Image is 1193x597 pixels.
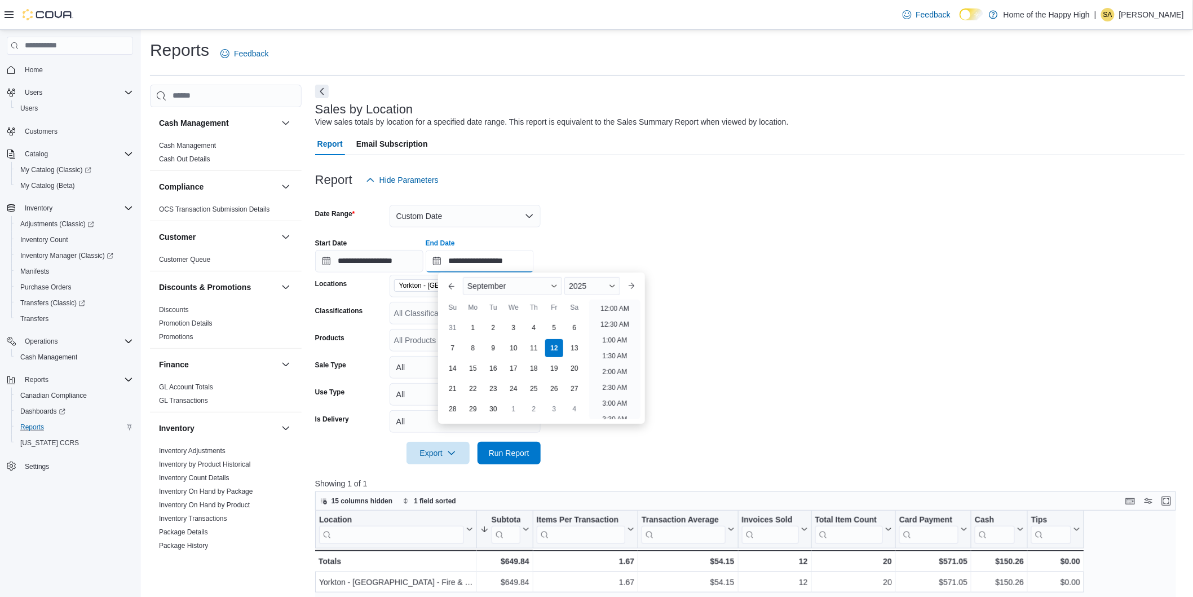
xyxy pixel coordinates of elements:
[379,174,439,186] span: Hide Parameters
[545,319,563,337] div: day-5
[1031,515,1071,525] div: Tips
[159,383,213,392] span: GL Account Totals
[444,380,462,398] div: day-21
[11,162,138,178] a: My Catalog (Classic)
[20,283,72,292] span: Purchase Orders
[464,298,482,317] div: Mo
[150,253,302,271] div: Customer
[20,63,47,77] a: Home
[537,515,635,543] button: Items Per Transaction
[545,359,563,377] div: day-19
[279,422,293,435] button: Inventory
[16,217,133,231] span: Adjustments (Classic)
[11,279,138,295] button: Purchase Orders
[159,205,270,214] span: OCS Transaction Submission Details
[741,555,807,568] div: 12
[484,359,502,377] div: day-16
[2,146,138,162] button: Catalog
[315,173,352,187] h3: Report
[398,494,461,508] button: 1 field sorted
[16,389,133,402] span: Canadian Compliance
[464,380,482,398] div: day-22
[464,339,482,357] div: day-8
[16,280,76,294] a: Purchase Orders
[159,514,227,523] span: Inventory Transactions
[975,555,1024,568] div: $150.26
[159,117,229,129] h3: Cash Management
[642,576,734,589] div: $54.15
[315,250,423,273] input: Press the down key to open a popover containing a calendar.
[159,555,218,564] span: Product Expirations
[492,515,520,543] div: Subtotal
[159,359,189,370] h3: Finance
[279,280,293,294] button: Discounts & Promotions
[319,515,473,543] button: Location
[159,155,210,164] span: Cash Out Details
[20,460,54,473] a: Settings
[23,9,73,20] img: Cova
[975,515,1015,543] div: Cash
[413,442,463,464] span: Export
[464,359,482,377] div: day-15
[20,147,133,161] span: Catalog
[20,104,38,113] span: Users
[315,209,355,218] label: Date Range
[569,282,586,291] span: 2025
[16,436,133,450] span: Washington CCRS
[16,405,70,418] a: Dashboards
[159,205,270,213] a: OCS Transaction Submission Details
[598,333,632,347] li: 1:00 AM
[16,350,133,364] span: Cash Management
[315,388,344,397] label: Use Type
[150,139,302,170] div: Cash Management
[598,412,632,426] li: 3:30 AM
[159,231,277,243] button: Customer
[159,282,251,293] h3: Discounts & Promotions
[159,181,277,192] button: Compliance
[390,410,541,433] button: All
[16,102,42,115] a: Users
[565,400,584,418] div: day-4
[20,86,133,99] span: Users
[332,497,393,506] span: 15 columns hidden
[25,204,52,213] span: Inventory
[525,339,543,357] div: day-11
[159,515,227,523] a: Inventory Transactions
[899,515,967,543] button: Card Payment
[20,201,133,215] span: Inventory
[159,501,250,510] span: Inventory On Hand by Product
[484,400,502,418] div: day-30
[319,576,473,589] div: Yorkton - [GEOGRAPHIC_DATA] - Fire & Flower
[525,319,543,337] div: day-4
[20,181,75,190] span: My Catalog (Beta)
[216,42,273,65] a: Feedback
[480,515,529,543] button: Subtotal
[159,501,250,509] a: Inventory On Hand by Product
[537,555,635,568] div: 1.67
[1160,494,1173,508] button: Enter fullscreen
[315,361,346,370] label: Sale Type
[11,216,138,232] a: Adjustments (Classic)
[505,298,523,317] div: We
[20,335,63,348] button: Operations
[899,515,958,543] div: Card Payment
[16,102,133,115] span: Users
[20,267,49,276] span: Manifests
[159,528,208,537] span: Package Details
[16,280,133,294] span: Purchase Orders
[16,420,133,434] span: Reports
[159,181,204,192] h3: Compliance
[444,319,462,337] div: day-31
[150,380,302,412] div: Finance
[25,150,48,159] span: Catalog
[25,88,42,97] span: Users
[16,163,96,177] a: My Catalog (Classic)
[1142,494,1155,508] button: Display options
[11,232,138,248] button: Inventory Count
[159,423,195,434] h3: Inventory
[315,239,347,248] label: Start Date
[899,555,967,568] div: $571.05
[443,318,585,419] div: September, 2025
[315,415,349,424] label: Is Delivery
